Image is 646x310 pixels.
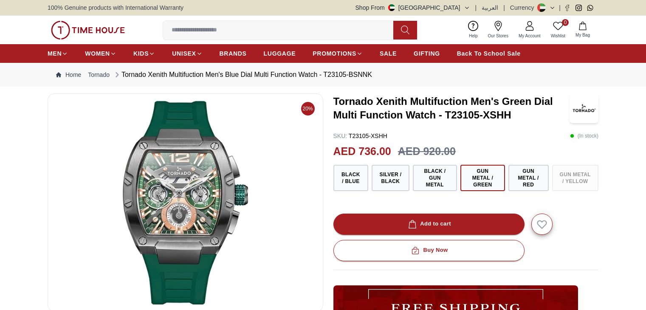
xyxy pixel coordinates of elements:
button: Silver / Black [372,165,409,191]
button: Add to cart [333,214,525,235]
span: 20% [301,102,315,116]
span: GIFTING [414,49,440,58]
a: KIDS [133,46,155,61]
a: SALE [380,46,397,61]
a: Back To School Sale [457,46,521,61]
button: Gun Metal / Red [508,165,549,191]
span: BRANDS [220,49,247,58]
a: Whatsapp [587,5,593,11]
a: Our Stores [483,19,513,41]
button: العربية [482,3,498,12]
button: Buy Now [333,240,525,261]
span: My Bag [572,32,593,38]
img: United Arab Emirates [388,4,395,11]
span: | [559,3,561,12]
a: Help [464,19,483,41]
h3: AED 920.00 [398,144,456,160]
button: Gun Metal / Green [460,165,505,191]
span: KIDS [133,49,149,58]
a: Instagram [575,5,582,11]
button: Shop From[GEOGRAPHIC_DATA] [355,3,470,12]
h3: Tornado Xenith Multifuction Men's Green Dial Multi Function Watch - T23105-XSHH [333,95,570,122]
span: LUGGAGE [264,49,296,58]
button: Black / Blue [333,165,369,191]
a: PROMOTIONS [313,46,363,61]
span: Wishlist [547,33,569,39]
a: WOMEN [85,46,116,61]
span: Our Stores [485,33,512,39]
nav: Breadcrumb [48,63,598,87]
span: Back To School Sale [457,49,521,58]
img: ... [51,21,125,39]
span: Help [465,33,481,39]
span: SKU : [333,132,347,139]
span: MEN [48,49,62,58]
span: My Account [515,33,544,39]
p: T23105-XSHH [333,132,387,140]
img: Tornado Xenith Multifuction Men's Green Dial Multi Function Watch - T23105-XSHH [570,93,598,123]
div: Buy Now [409,245,448,255]
button: My Bag [570,20,595,40]
span: WOMEN [85,49,110,58]
a: UNISEX [172,46,202,61]
span: 0 [562,19,569,26]
a: MEN [48,46,68,61]
div: Tornado Xenith Multifuction Men's Blue Dial Multi Function Watch - T23105-BSNNK [113,70,372,80]
div: Currency [510,3,538,12]
div: Add to cart [406,219,451,229]
a: Tornado [88,70,110,79]
a: 0Wishlist [546,19,570,41]
a: Home [56,70,81,79]
span: | [503,3,505,12]
span: 100% Genuine products with International Warranty [48,3,183,12]
h2: AED 736.00 [333,144,391,160]
span: UNISEX [172,49,196,58]
a: BRANDS [220,46,247,61]
span: | [475,3,477,12]
a: LUGGAGE [264,46,296,61]
img: Tornado Xenith Multifuction Men's Blue Dial Multi Function Watch - T23105-BSNNK [55,101,316,304]
span: PROMOTIONS [313,49,356,58]
a: Facebook [564,5,570,11]
a: GIFTING [414,46,440,61]
span: SALE [380,49,397,58]
p: ( In stock ) [570,132,598,140]
button: Black / Gun Metal [413,165,457,191]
